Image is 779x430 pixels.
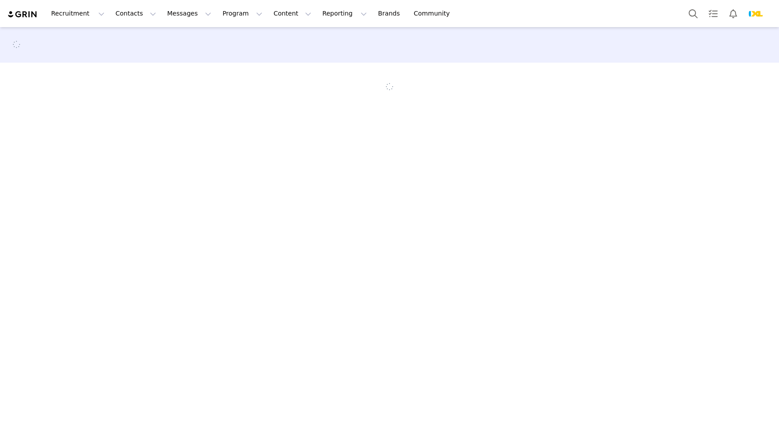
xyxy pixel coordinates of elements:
button: Recruitment [46,4,110,24]
img: grin logo [7,10,38,19]
button: Content [268,4,317,24]
button: Messages [162,4,217,24]
a: Tasks [703,4,723,24]
button: Program [217,4,268,24]
button: Reporting [317,4,372,24]
button: Search [683,4,703,24]
button: Notifications [723,4,743,24]
button: Contacts [110,4,161,24]
a: Brands [373,4,408,24]
img: 8ce3c2e1-2d99-4550-bd57-37e0d623144a.webp [749,7,763,21]
button: Profile [743,7,772,21]
a: Community [409,4,459,24]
